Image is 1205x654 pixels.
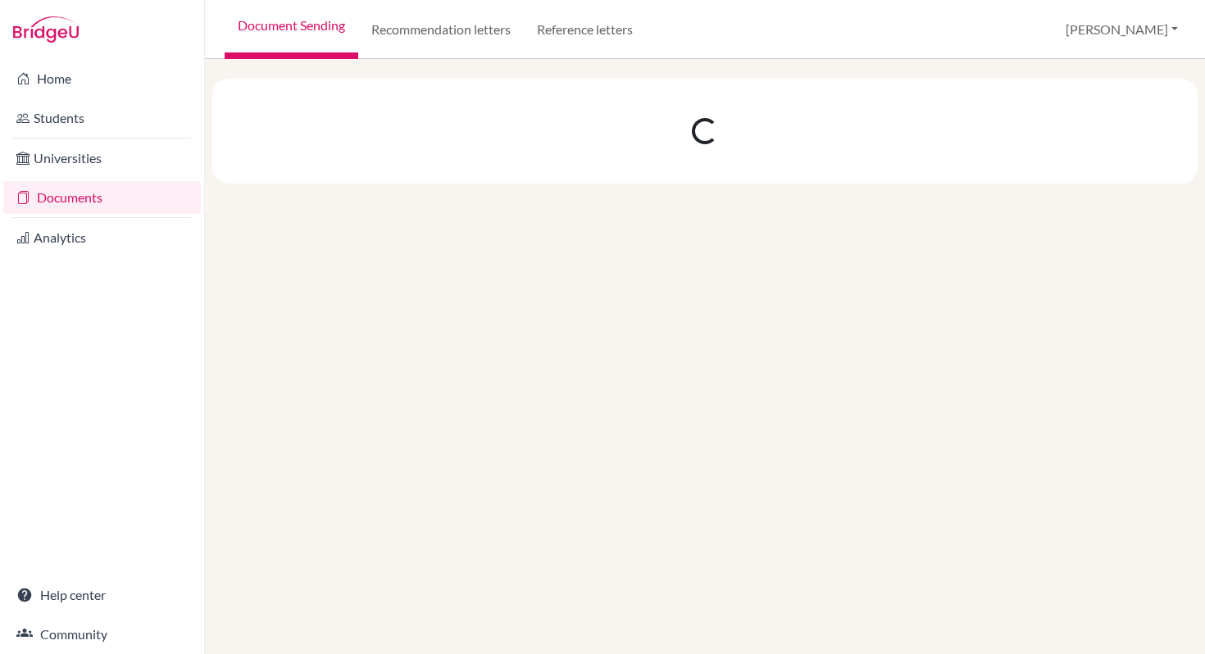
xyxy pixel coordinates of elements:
[3,62,201,95] a: Home
[3,181,201,214] a: Documents
[13,16,79,43] img: Bridge-U
[3,102,201,134] a: Students
[3,142,201,175] a: Universities
[3,221,201,254] a: Analytics
[3,579,201,611] a: Help center
[1058,14,1185,45] button: [PERSON_NAME]
[3,618,201,651] a: Community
